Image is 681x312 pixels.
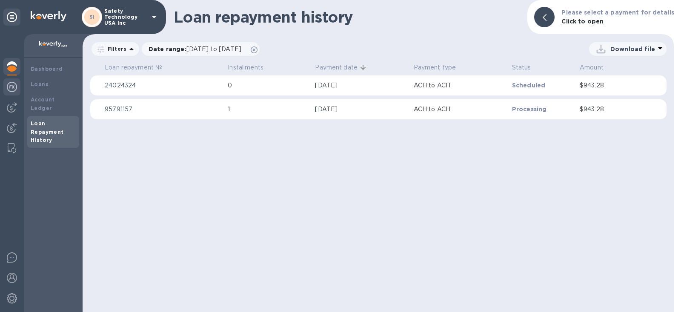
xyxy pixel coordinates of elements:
p: 24024324 [105,81,221,90]
b: Loan Repayment History [31,120,64,144]
p: ACH to ACH [414,81,505,90]
span: Loan repayment № [105,63,173,72]
h1: Loan repayment history [174,8,521,26]
p: 95791157 [105,105,221,114]
img: Logo [31,11,66,21]
p: ACH to ACH [414,105,505,114]
p: $943.28 [580,105,641,114]
p: 0 [228,81,308,90]
p: Date range : [149,45,246,53]
span: Installments [228,63,275,72]
b: Click to open [561,18,604,25]
b: Dashboard [31,66,63,72]
span: Amount [580,63,615,72]
b: SI [89,14,95,20]
span: [DATE] to [DATE] [186,46,241,52]
p: Filters [104,45,126,52]
p: Payment date [315,63,358,72]
span: Status [512,63,542,72]
p: $943.28 [580,81,641,90]
b: Loans [31,81,49,87]
p: Safety Technology USA Inc [104,8,147,26]
span: Payment date [315,63,369,72]
p: 1 [228,105,308,114]
p: Status [512,63,531,72]
p: Payment type [414,63,456,72]
div: Date range:[DATE] to [DATE] [142,42,260,56]
p: Processing [512,105,573,113]
p: Loan repayment № [105,63,162,72]
p: Download file [610,45,655,53]
p: Scheduled [512,81,573,90]
span: Payment type [414,63,467,72]
div: [DATE] [315,105,406,114]
b: Account Ledger [31,96,55,111]
p: Amount [580,63,604,72]
b: Please select a payment for details [561,9,674,16]
div: [DATE] [315,81,406,90]
img: Foreign exchange [7,82,17,92]
p: Installments [228,63,263,72]
div: Unpin categories [3,9,20,26]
